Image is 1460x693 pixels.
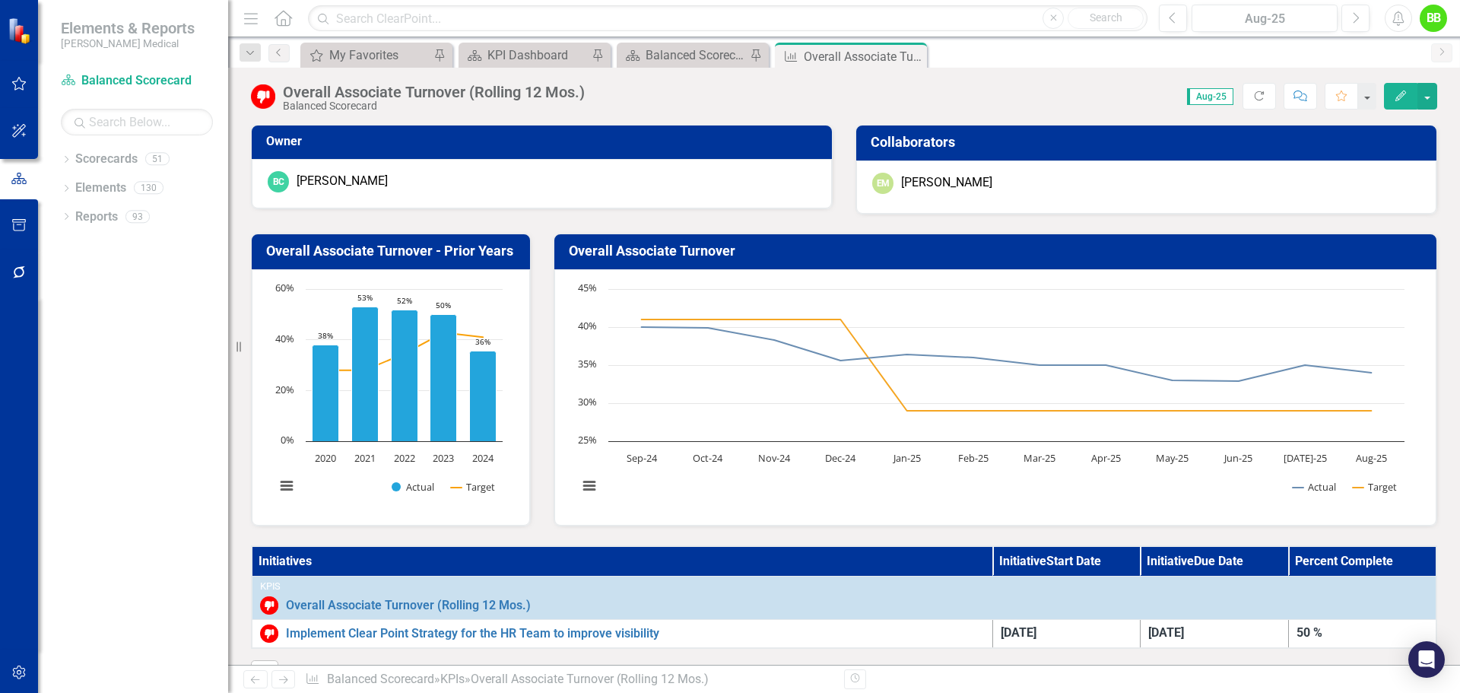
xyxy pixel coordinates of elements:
[578,281,597,294] text: 45%
[1187,88,1233,105] span: Aug-25
[286,627,985,641] a: Implement Clear Point Strategy for the HR Team to improve visibility
[1068,8,1144,29] button: Search
[313,345,339,441] path: 2020, 38. Actual.
[260,625,278,643] img: Below Target
[61,19,195,37] span: Elements & Reports
[570,281,1412,510] svg: Interactive chart
[440,672,465,686] a: KPIs
[275,281,294,294] text: 60%
[1283,451,1326,465] text: [DATE]-25
[1141,619,1289,648] td: Double-Click to Edit
[1353,480,1398,494] button: Show Target
[266,135,823,148] h3: Owner
[313,307,497,441] g: Actual, series 1 of 2. Bar series with 5 bars.
[251,84,275,109] img: Below Target
[275,332,294,345] text: 40%
[451,480,496,494] button: Show Target
[308,5,1147,32] input: Search ClearPoint...
[268,281,510,510] svg: Interactive chart
[134,182,163,195] div: 130
[462,46,588,65] a: KPI Dashboard
[252,619,992,648] td: Double-Click to Edit Right Click for Context Menu
[61,109,213,135] input: Search Below...
[283,100,585,112] div: Balanced Scorecard
[1408,641,1445,678] div: Open Intercom Messenger
[1090,451,1120,465] text: Apr-25
[804,47,923,66] div: Overall Associate Turnover (Rolling 12 Mos.)
[394,451,415,465] text: 2022
[471,672,709,686] div: Overall Associate Turnover (Rolling 12 Mos.)
[620,46,746,65] a: Balanced Scorecard Welcome Page
[436,300,451,310] text: 50%
[1156,451,1189,465] text: May-25
[268,171,289,192] div: BC
[125,210,150,223] div: 93
[825,451,856,465] text: Dec-24
[75,151,138,168] a: Scorecards
[392,480,434,494] button: Show Actual
[260,596,278,615] img: Below Target
[901,174,992,192] div: [PERSON_NAME]
[430,314,457,441] path: 2023, 49.9. Actual.
[1288,619,1436,648] td: Double-Click to Edit
[275,383,294,396] text: 20%
[397,295,412,306] text: 52%
[578,395,597,408] text: 30%
[472,451,494,465] text: 2024
[433,451,454,465] text: 2023
[305,671,833,688] div: » »
[1355,451,1386,465] text: Aug-25
[1293,480,1336,494] button: Show Actual
[357,292,373,303] text: 53%
[1192,5,1338,32] button: Aug-25
[487,46,588,65] div: KPI Dashboard
[693,451,723,465] text: Oct-24
[1420,5,1447,32] button: BB
[327,672,434,686] a: Balanced Scorecard
[75,208,118,226] a: Reports
[957,451,988,465] text: Feb-25
[992,619,1141,648] td: Double-Click to Edit
[8,17,34,44] img: ClearPoint Strategy
[354,451,376,465] text: 2021
[1197,10,1332,28] div: Aug-25
[891,451,920,465] text: Jan-25
[626,451,657,465] text: Sep-24
[329,46,430,65] div: My Favorites
[470,351,497,441] path: 2024, 35.6. Actual.
[315,451,336,465] text: 2020
[61,72,213,90] a: Balanced Scorecard
[318,330,333,341] text: 38%
[286,599,1428,612] a: Overall Associate Turnover (Rolling 12 Mos.)
[283,84,585,100] div: Overall Associate Turnover (Rolling 12 Mos.)
[578,319,597,332] text: 40%
[475,336,490,347] text: 36%
[260,581,1428,592] div: KPIs
[646,46,746,65] div: Balanced Scorecard Welcome Page
[145,153,170,166] div: 51
[268,281,514,510] div: Chart. Highcharts interactive chart.
[1090,11,1122,24] span: Search
[392,310,418,441] path: 2022, 51.7. Actual.
[276,475,297,497] button: View chart menu, Chart
[579,475,600,497] button: View chart menu, Chart
[578,357,597,370] text: 35%
[281,433,294,447] text: 0%
[578,433,597,447] text: 25%
[570,281,1421,510] div: Chart. Highcharts interactive chart.
[75,180,126,197] a: Elements
[871,135,1427,150] h3: Collaborators
[304,46,430,65] a: My Favorites
[266,243,521,259] h3: Overall Associate Turnover - Prior Years
[758,451,791,465] text: Nov-24
[569,243,1428,259] h3: Overall Associate Turnover
[1024,451,1055,465] text: Mar-25
[872,173,893,194] div: EM
[1223,451,1252,465] text: Jun-25
[352,307,379,441] path: 2021, 53. Actual.
[1001,625,1036,640] span: [DATE]
[297,173,388,190] div: [PERSON_NAME]
[252,577,1436,619] td: Double-Click to Edit Right Click for Context Menu
[1148,625,1184,640] span: [DATE]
